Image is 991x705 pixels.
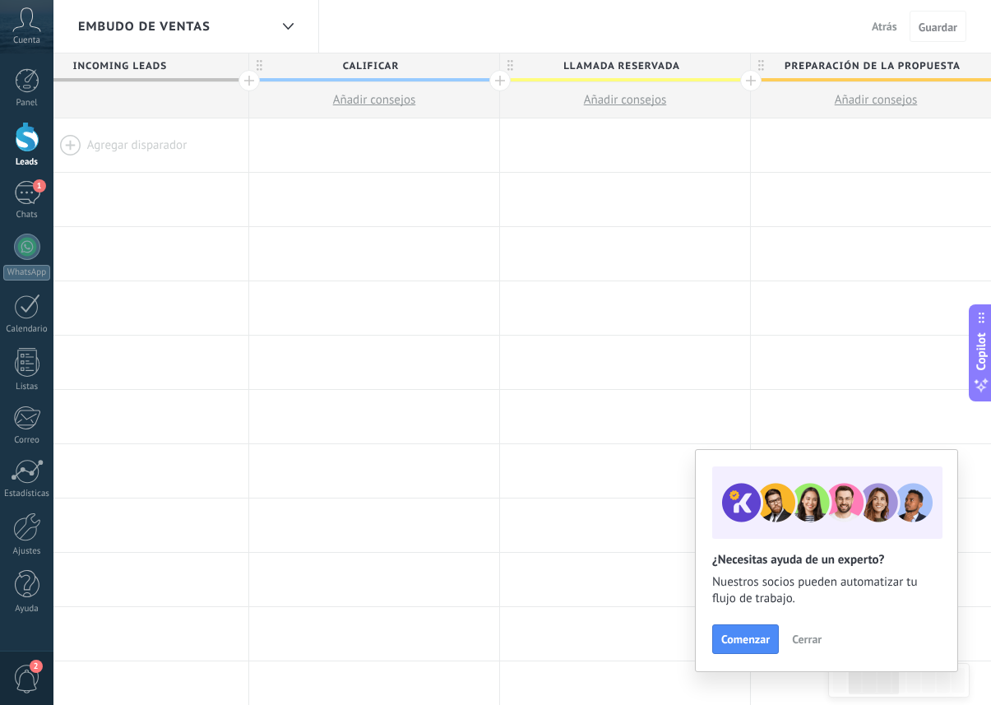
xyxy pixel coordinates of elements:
[3,435,51,446] div: Correo
[78,19,211,35] span: Embudo de ventas
[721,633,770,645] span: Comenzar
[33,179,46,192] span: 1
[3,98,51,109] div: Panel
[500,53,750,78] div: Llamada reservada
[333,92,416,108] span: Añadir consejos
[3,210,51,220] div: Chats
[919,21,957,33] span: Guardar
[249,53,491,79] span: Calificar
[3,157,51,168] div: Leads
[500,53,742,79] span: Llamada reservada
[3,265,50,281] div: WhatsApp
[249,82,499,118] button: Añadir consejos
[835,92,918,108] span: Añadir consejos
[500,82,750,118] button: Añadir consejos
[865,14,904,39] button: Atrás
[3,546,51,557] div: Ajustes
[712,624,779,654] button: Comenzar
[13,35,40,46] span: Cuenta
[872,19,897,34] span: Atrás
[3,604,51,615] div: Ayuda
[712,552,941,568] h2: ¿Necesitas ayuda de un experto?
[973,332,989,370] span: Copilot
[910,11,966,42] button: Guardar
[785,627,829,652] button: Cerrar
[274,11,302,43] div: Embudo de ventas
[30,660,43,673] span: 2
[3,382,51,392] div: Listas
[792,633,822,645] span: Cerrar
[3,489,51,499] div: Estadísticas
[249,53,499,78] div: Calificar
[584,92,667,108] span: Añadir consejos
[712,574,941,607] span: Nuestros socios pueden automatizar tu flujo de trabajo.
[3,324,51,335] div: Calendario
